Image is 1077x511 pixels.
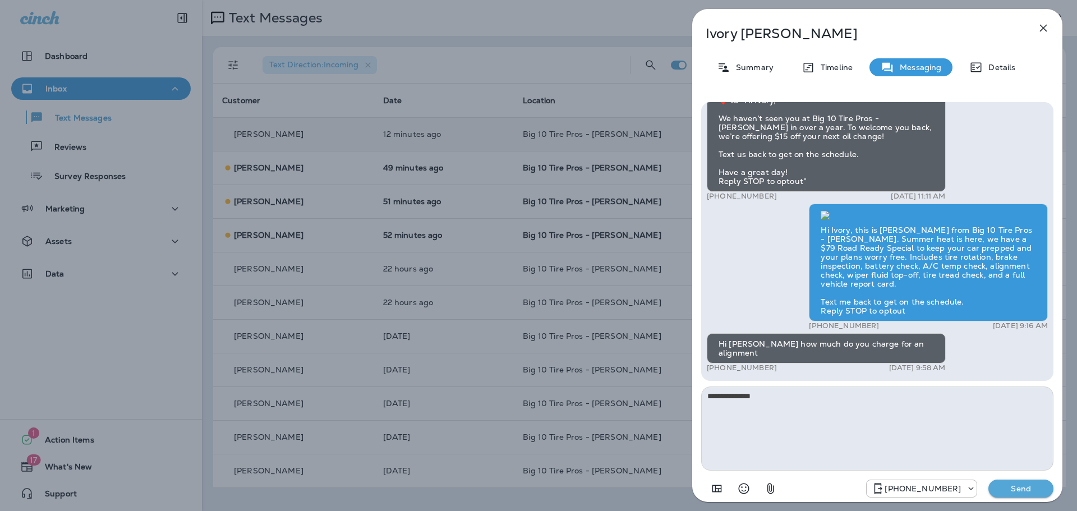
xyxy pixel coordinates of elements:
[706,477,728,500] button: Add in a premade template
[707,333,946,363] div: Hi [PERSON_NAME] how much do you charge for an alignment
[809,321,879,330] p: [PHONE_NUMBER]
[997,484,1044,494] p: Send
[993,321,1048,330] p: [DATE] 9:16 AM
[889,363,946,372] p: [DATE] 9:58 AM
[891,192,945,201] p: [DATE] 11:11 AM
[707,90,946,192] div: ​❤️​ to “ Hi Ivory, We haven’t seen you at Big 10 Tire Pros - [PERSON_NAME] in over a year. To we...
[706,26,1012,42] p: Ivory [PERSON_NAME]
[894,63,941,72] p: Messaging
[809,204,1048,321] div: Hi Ivory, this is [PERSON_NAME] from Big 10 Tire Pros - [PERSON_NAME]. Summer heat is here, we ha...
[983,63,1015,72] p: Details
[707,192,777,201] p: [PHONE_NUMBER]
[707,363,777,372] p: [PHONE_NUMBER]
[988,480,1053,498] button: Send
[885,484,961,493] p: [PHONE_NUMBER]
[867,482,977,495] div: +1 (601) 808-4206
[730,63,774,72] p: Summary
[815,63,853,72] p: Timeline
[733,477,755,500] button: Select an emoji
[821,211,830,220] img: twilio-download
